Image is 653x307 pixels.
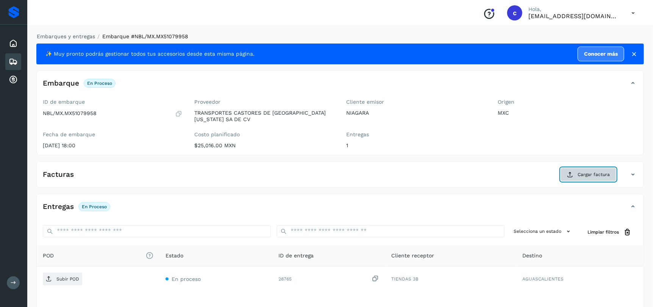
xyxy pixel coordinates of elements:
[278,252,314,260] span: ID de entrega
[37,200,644,219] div: EntregasEn proceso
[43,273,82,285] button: Subir POD
[5,35,21,52] div: Inicio
[82,204,107,209] p: En proceso
[37,77,644,96] div: EmbarqueEn proceso
[37,168,644,187] div: FacturasCargar factura
[43,79,79,88] h4: Embarque
[587,229,619,235] span: Limpiar filtros
[36,33,644,41] nav: breadcrumb
[5,53,21,70] div: Embarques
[37,33,95,39] a: Embarques y entregas
[528,6,619,12] p: Hola,
[346,142,486,149] p: 1
[581,225,637,239] button: Limpiar filtros
[578,47,624,61] a: Conocer más
[498,99,638,105] label: Origen
[195,131,334,138] label: Costo planificado
[43,170,74,179] h4: Facturas
[195,142,334,149] p: $25,016.00 MXN
[43,110,97,117] p: NBL/MX.MX51079958
[498,110,638,116] p: MXC
[87,81,112,86] p: En proceso
[43,252,153,260] span: POD
[528,12,619,20] p: cuentasespeciales8_met@castores.com.mx
[278,275,379,283] div: 28765
[516,266,644,291] td: AGUASCALIENTES
[5,72,21,88] div: Cuentas por cobrar
[346,99,486,105] label: Cliente emisor
[166,252,183,260] span: Estado
[172,276,201,282] span: En proceso
[522,252,542,260] span: Destino
[578,171,610,178] span: Cargar factura
[43,203,74,211] h4: Entregas
[43,131,183,138] label: Fecha de embarque
[102,33,188,39] span: Embarque #NBL/MX.MX51079958
[511,225,575,238] button: Selecciona un estado
[561,168,616,181] button: Cargar factura
[43,142,183,149] p: [DATE] 18:00
[385,266,516,291] td: TIENDAS 3B
[195,99,334,105] label: Proveedor
[346,131,486,138] label: Entregas
[346,110,486,116] p: NIAGARA
[56,276,79,282] p: Subir POD
[391,252,434,260] span: Cliente receptor
[195,110,334,123] p: TRANSPORTES CASTORES DE [GEOGRAPHIC_DATA][US_STATE] SA DE CV
[45,50,255,58] span: ✨ Muy pronto podrás gestionar todos tus accesorios desde esta misma página.
[43,99,183,105] label: ID de embarque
